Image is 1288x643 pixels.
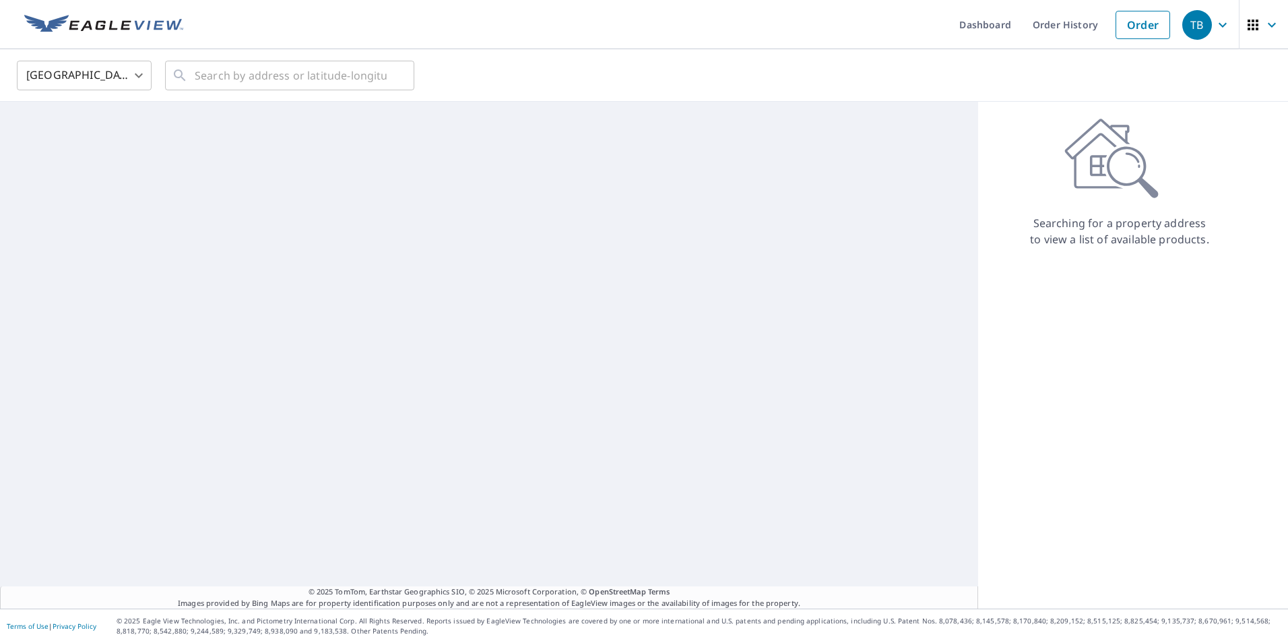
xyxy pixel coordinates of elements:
[24,15,183,35] img: EV Logo
[53,621,96,631] a: Privacy Policy
[1182,10,1212,40] div: TB
[17,57,152,94] div: [GEOGRAPHIC_DATA]
[589,586,645,596] a: OpenStreetMap
[7,621,49,631] a: Terms of Use
[7,622,96,630] p: |
[1116,11,1170,39] a: Order
[117,616,1281,636] p: © 2025 Eagle View Technologies, Inc. and Pictometry International Corp. All Rights Reserved. Repo...
[309,586,670,598] span: © 2025 TomTom, Earthstar Geographics SIO, © 2025 Microsoft Corporation, ©
[195,57,387,94] input: Search by address or latitude-longitude
[648,586,670,596] a: Terms
[1029,215,1210,247] p: Searching for a property address to view a list of available products.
